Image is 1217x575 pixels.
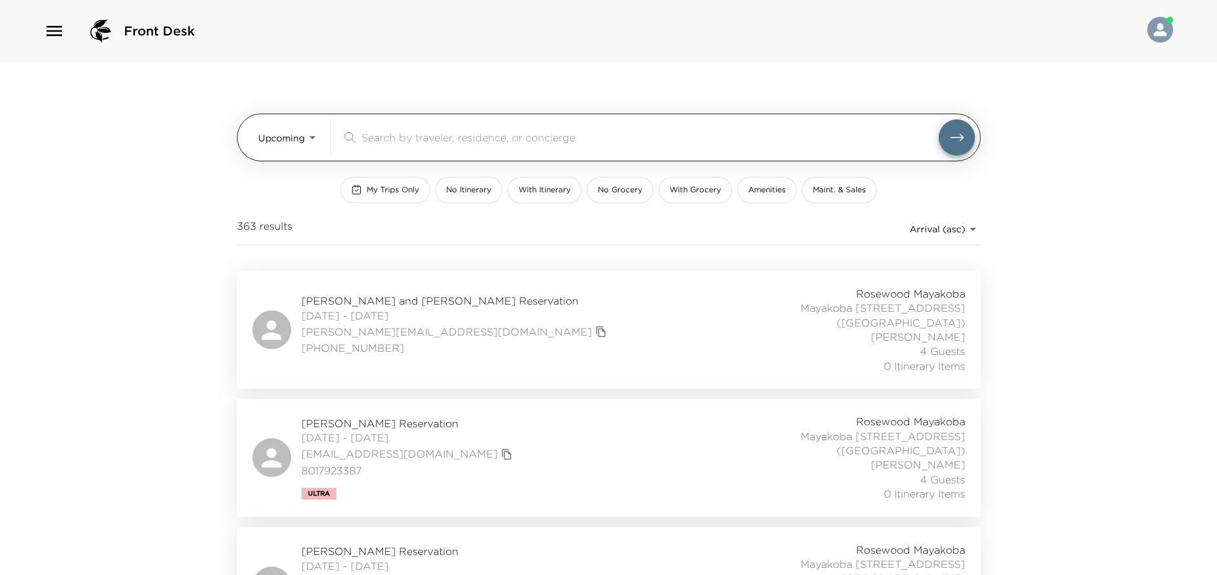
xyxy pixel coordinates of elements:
[258,132,305,144] span: Upcoming
[598,185,642,196] span: No Grocery
[435,177,502,203] button: No Itinerary
[302,544,516,558] span: [PERSON_NAME] Reservation
[1147,17,1173,43] img: User
[856,414,965,429] span: Rosewood Mayakoba
[302,463,516,478] span: 8017923387
[498,445,516,463] button: copy primary member email
[302,308,610,323] span: [DATE] - [DATE]
[302,559,516,573] span: [DATE] - [DATE]
[884,359,965,373] span: 0 Itinerary Items
[367,185,419,196] span: My Trips Only
[910,223,965,235] span: Arrival (asc)
[302,294,610,308] span: [PERSON_NAME] and [PERSON_NAME] Reservation
[920,344,965,358] span: 4 Guests
[813,185,866,196] span: Maint. & Sales
[237,399,981,516] a: [PERSON_NAME] Reservation[DATE] - [DATE][EMAIL_ADDRESS][DOMAIN_NAME]copy primary member email8017...
[302,341,610,355] span: [PHONE_NUMBER]
[362,130,939,145] input: Search by traveler, residence, or concierge
[340,177,430,203] button: My Trips Only
[871,330,965,344] span: [PERSON_NAME]
[507,177,582,203] button: With Itinerary
[680,429,965,458] span: Mayakoba [STREET_ADDRESS] ([GEOGRAPHIC_DATA])
[446,185,491,196] span: No Itinerary
[659,177,732,203] button: With Grocery
[237,219,292,239] span: 363 results
[518,185,571,196] span: With Itinerary
[302,416,516,430] span: [PERSON_NAME] Reservation
[592,323,610,341] button: copy primary member email
[587,177,653,203] button: No Grocery
[856,287,965,301] span: Rosewood Mayakoba
[308,490,330,498] span: Ultra
[237,271,981,388] a: [PERSON_NAME] and [PERSON_NAME] Reservation[DATE] - [DATE][PERSON_NAME][EMAIL_ADDRESS][DOMAIN_NAM...
[670,185,721,196] span: With Grocery
[124,22,195,40] span: Front Desk
[680,301,965,330] span: Mayakoba [STREET_ADDRESS] ([GEOGRAPHIC_DATA])
[802,177,877,203] button: Maint. & Sales
[85,15,116,46] img: logo
[737,177,797,203] button: Amenities
[871,458,965,472] span: [PERSON_NAME]
[856,543,965,557] span: Rosewood Mayakoba
[302,430,516,445] span: [DATE] - [DATE]
[302,447,498,461] a: [EMAIL_ADDRESS][DOMAIN_NAME]
[920,472,965,487] span: 4 Guests
[302,325,592,339] a: [PERSON_NAME][EMAIL_ADDRESS][DOMAIN_NAME]
[748,185,786,196] span: Amenities
[884,487,965,501] span: 0 Itinerary Items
